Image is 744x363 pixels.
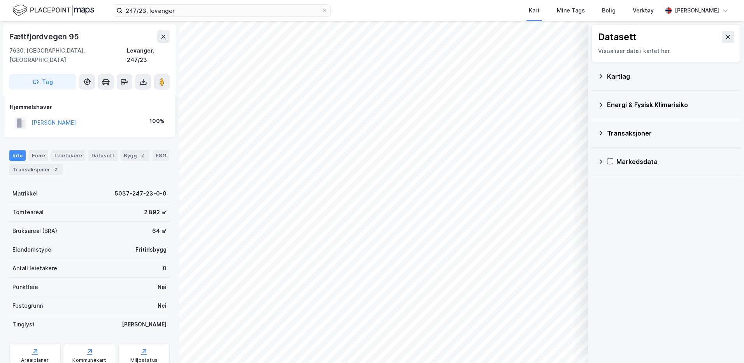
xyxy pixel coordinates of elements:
[12,4,94,17] img: logo.f888ab2527a4732fd821a326f86c7f29.svg
[123,5,321,16] input: Søk på adresse, matrikkel, gårdeiere, leietakere eller personer
[705,326,744,363] div: Kontrollprogram for chat
[158,282,167,292] div: Nei
[557,6,585,15] div: Mine Tags
[52,166,60,173] div: 2
[9,150,26,161] div: Info
[633,6,654,15] div: Verktøy
[9,30,81,43] div: Fættfjordvegen 95
[598,31,637,43] div: Datasett
[152,226,167,236] div: 64 ㎡
[51,150,85,161] div: Leietakere
[9,164,63,175] div: Transaksjoner
[158,301,167,310] div: Nei
[12,208,44,217] div: Tomteareal
[705,326,744,363] iframe: Chat Widget
[149,116,165,126] div: 100%
[121,150,149,161] div: Bygg
[12,282,38,292] div: Punktleie
[529,6,540,15] div: Kart
[127,46,170,65] div: Levanger, 247/23
[616,157,735,166] div: Markedsdata
[607,129,735,138] div: Transaksjoner
[139,152,146,159] div: 2
[9,74,76,90] button: Tag
[163,264,167,273] div: 0
[607,72,735,81] div: Kartlag
[135,245,167,254] div: Fritidsbygg
[153,150,169,161] div: ESG
[12,226,57,236] div: Bruksareal (BRA)
[12,245,51,254] div: Eiendomstype
[10,102,169,112] div: Hjemmelshaver
[12,264,57,273] div: Antall leietakere
[12,189,38,198] div: Matrikkel
[88,150,118,161] div: Datasett
[144,208,167,217] div: 2 892 ㎡
[122,320,167,329] div: [PERSON_NAME]
[12,320,35,329] div: Tinglyst
[115,189,167,198] div: 5037-247-23-0-0
[12,301,43,310] div: Festegrunn
[29,150,48,161] div: Eiere
[602,6,616,15] div: Bolig
[607,100,735,109] div: Energi & Fysisk Klimarisiko
[675,6,719,15] div: [PERSON_NAME]
[9,46,127,65] div: 7630, [GEOGRAPHIC_DATA], [GEOGRAPHIC_DATA]
[598,46,734,56] div: Visualiser data i kartet her.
